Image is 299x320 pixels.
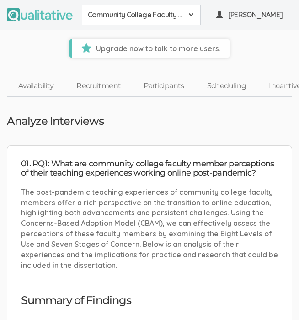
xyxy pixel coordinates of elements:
[69,39,230,58] a: Upgrade now to talk to more users.
[88,10,183,20] span: Community College Faculty Experiences
[72,39,230,58] span: Upgrade now to talk to more users.
[132,76,195,96] a: Participants
[7,115,104,127] h3: Analyze Interviews
[7,76,65,96] a: Availability
[21,294,278,306] h3: Summary of Findings
[21,187,278,271] p: The post-pandemic teaching experiences of community college faculty members offer a rich perspect...
[253,276,299,320] iframe: Chat Widget
[82,5,201,25] button: Community College Faculty Experiences
[21,160,278,178] h4: 01. RQ1: What are community college faculty member perceptions of their teaching experiences work...
[65,76,132,96] a: Recruitment
[196,76,258,96] a: Scheduling
[7,8,73,21] img: Qualitative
